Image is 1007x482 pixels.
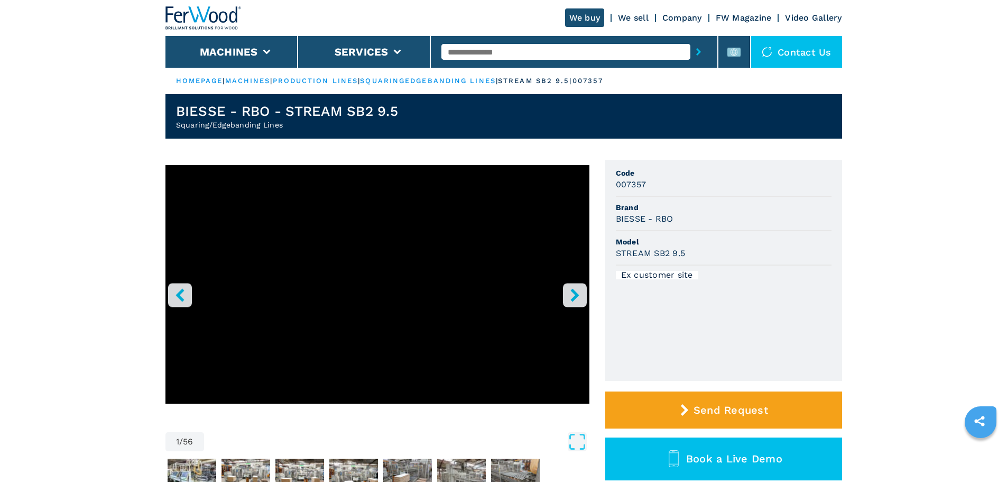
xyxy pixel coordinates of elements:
[616,213,673,225] h3: BIESSE - RBO
[572,76,604,86] p: 007357
[176,438,179,446] span: 1
[563,283,587,307] button: right-button
[200,46,258,58] button: Machines
[686,452,782,465] span: Book a Live Demo
[176,103,398,120] h1: BIESSE - RBO - STREAM SB2 9.5
[618,13,649,23] a: We sell
[785,13,842,23] a: Video Gallery
[165,165,589,422] div: Go to Slide 1
[358,77,360,85] span: |
[616,271,698,279] div: Ex customer site
[176,77,223,85] a: HOMEPAGE
[716,13,772,23] a: FW Magazine
[616,168,832,178] span: Code
[335,46,389,58] button: Services
[360,77,496,85] a: squaringedgebanding lines
[223,77,225,85] span: |
[616,202,832,213] span: Brand
[496,77,498,85] span: |
[165,165,589,404] iframe: Linea di Squadrabordatura in azione - BIESSE - RBO STREAM SB1 7.5 - Ferwoodgroup - 007357
[605,392,842,429] button: Send Request
[966,408,993,434] a: sharethis
[616,178,646,190] h3: 007357
[565,8,605,27] a: We buy
[616,247,686,259] h3: STREAM SB2 9.5
[179,438,183,446] span: /
[165,6,242,30] img: Ferwood
[690,40,707,64] button: submit-button
[662,13,702,23] a: Company
[183,438,193,446] span: 56
[168,283,192,307] button: left-button
[962,434,999,474] iframe: Chat
[270,77,272,85] span: |
[498,76,572,86] p: stream sb2 9.5 |
[762,47,772,57] img: Contact us
[273,77,358,85] a: production lines
[616,237,832,247] span: Model
[225,77,271,85] a: machines
[694,404,768,416] span: Send Request
[751,36,842,68] div: Contact us
[176,120,398,130] h2: Squaring/Edgebanding Lines
[207,432,587,451] button: Open Fullscreen
[605,438,842,480] button: Book a Live Demo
